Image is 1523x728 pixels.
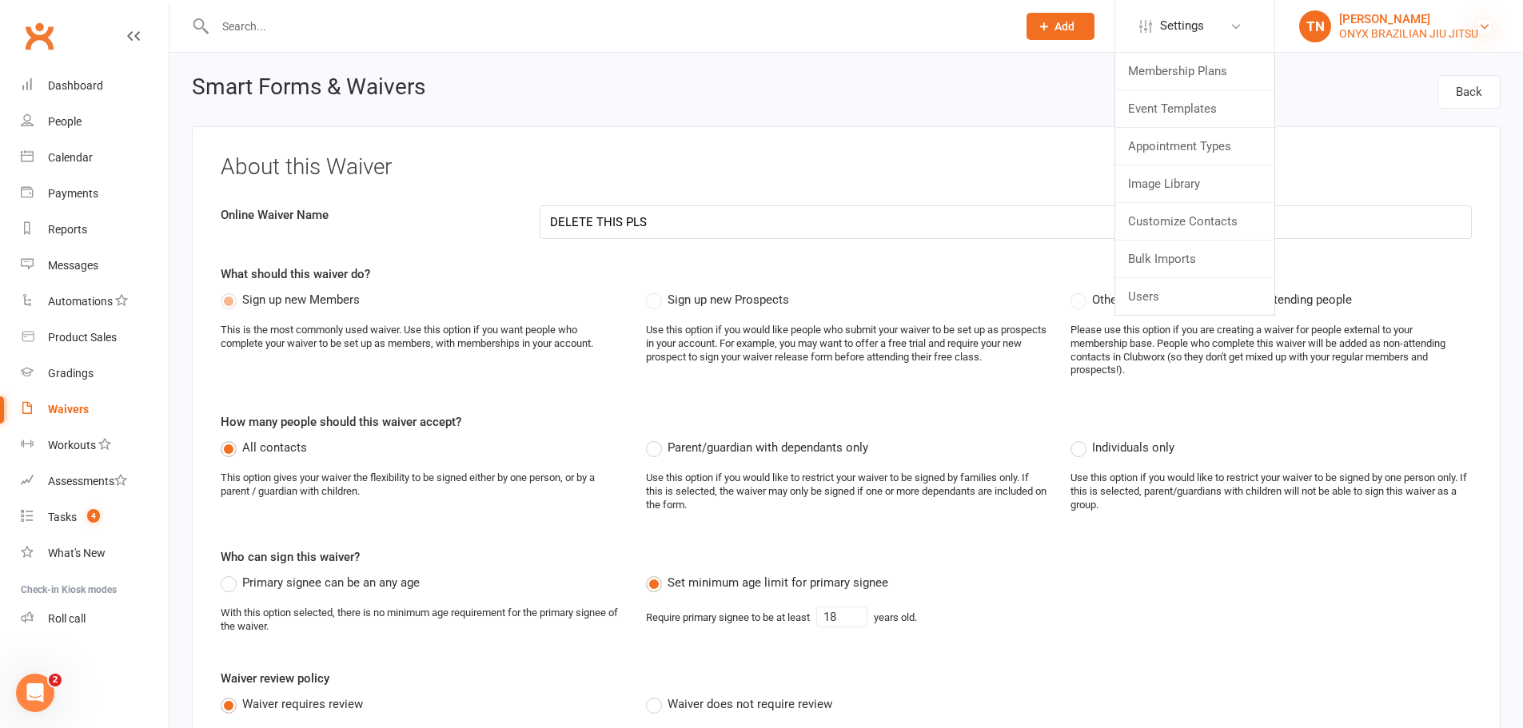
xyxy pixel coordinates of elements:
div: Assessments [48,475,127,487]
a: Messages [21,248,169,284]
div: Waivers [48,403,89,416]
span: Primary signee can be an any age [242,573,420,590]
div: Use this option if you would like people who submit your waiver to be set up as prospects in your... [646,324,1047,364]
a: Event Templates [1115,90,1274,127]
div: Workouts [48,439,96,452]
a: Calendar [21,140,169,176]
a: Reports [21,212,169,248]
span: Sign up new Members [242,290,360,307]
div: Dashboard [48,79,103,92]
span: Set minimum age limit for primary signee [668,573,888,590]
a: Customize Contacts [1115,203,1274,240]
span: Settings [1160,8,1204,44]
a: Workouts [21,428,169,463]
a: Bulk Imports [1115,241,1274,277]
a: Waivers [21,392,169,428]
a: Image Library [1115,165,1274,202]
div: This is the most commonly used waiver. Use this option if you want people who complete your waive... [221,324,622,351]
a: Assessments [21,463,169,499]
div: Product Sales [48,331,117,344]
a: Dashboard [21,68,169,104]
div: People [48,115,82,128]
div: Calendar [48,151,93,164]
div: What's New [48,547,106,559]
span: Other - Collect details from non-attending people [1092,290,1352,307]
span: Individuals only [1092,438,1174,455]
span: 4 [87,509,100,523]
a: Product Sales [21,320,169,356]
a: Payments [21,176,169,212]
div: Gradings [48,367,94,380]
a: Users [1115,278,1274,315]
span: Parent/guardian with dependants only [668,438,868,455]
div: Reports [48,223,87,236]
label: What should this waiver do? [221,265,370,284]
div: This option gives your waiver the flexibility to be signed either by one person, or by a parent /... [221,471,622,499]
a: Appointment Types [1115,128,1274,165]
h3: About this Waiver [221,155,1472,180]
iframe: Intercom live chat [16,674,54,712]
a: Gradings [21,356,169,392]
a: Clubworx [19,16,59,56]
label: Who can sign this waiver? [221,547,360,567]
div: Require primary signee to be at least years old. [646,607,917,627]
div: Use this option if you would like to restrict your waiver to be signed by families only. If this ... [646,471,1047,512]
span: Add [1055,20,1074,33]
div: Messages [48,259,98,272]
div: Roll call [48,612,86,625]
div: Automations [48,295,113,308]
a: People [21,104,169,140]
label: Online Waiver Name [209,205,528,225]
div: Use this option if you would like to restrict your waiver to be signed by one person only. If thi... [1070,471,1472,512]
a: Automations [21,284,169,320]
span: 2 [49,674,62,686]
div: With this option selected, there is no minimum age requirement for the primary signee of the waiver. [221,607,622,634]
div: Please use this option if you are creating a waiver for people external to your membership base. ... [1070,324,1472,378]
span: Waiver does not require review [668,694,832,711]
div: [PERSON_NAME] [1339,12,1478,26]
input: Search... [210,15,1006,38]
label: How many people should this waiver accept? [221,412,461,432]
a: Tasks 4 [21,499,169,535]
button: Add [1027,13,1094,40]
label: Waiver review policy [221,669,329,688]
div: ONYX BRAZILIAN JIU JITSU [1339,26,1478,41]
a: Back [1437,75,1501,109]
div: Payments [48,187,98,200]
h2: Smart Forms & Waivers [192,75,425,104]
span: All contacts [242,438,307,455]
div: Tasks [48,511,77,523]
span: Sign up new Prospects [668,290,789,307]
div: TN [1299,10,1331,42]
span: Waiver requires review [242,694,363,711]
a: What's New [21,535,169,571]
a: Membership Plans [1115,53,1274,90]
a: Roll call [21,601,169,637]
